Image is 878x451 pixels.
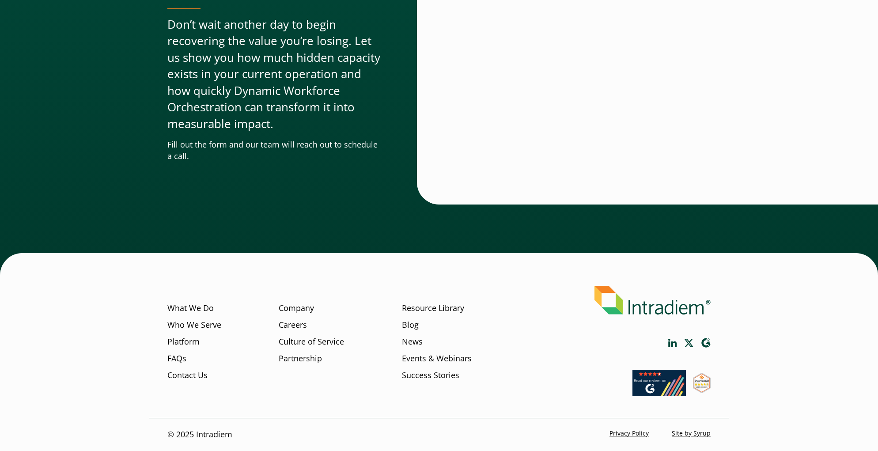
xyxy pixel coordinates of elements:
a: Link opens in a new window [668,339,677,347]
a: Careers [279,319,307,331]
img: Read our reviews on G2 [632,370,686,396]
a: Site by Syrup [672,429,711,437]
a: Who We Serve [167,319,221,331]
a: Events & Webinars [402,352,472,364]
a: Partnership [279,352,322,364]
p: Don’t wait another day to begin recovering the value you’re losing. Let us show you how much hidd... [167,16,382,132]
a: What We Do [167,303,214,314]
a: FAQs [167,352,186,364]
a: Contact Us [167,369,208,381]
a: Link opens in a new window [684,339,694,347]
img: SourceForge User Reviews [693,373,711,393]
a: Resource Library [402,303,464,314]
img: Intradiem [594,286,711,315]
a: Privacy Policy [609,429,649,437]
a: Platform [167,336,200,348]
a: Culture of Service [279,336,344,348]
p: © 2025 Intradiem [167,429,232,440]
a: Link opens in a new window [693,385,711,395]
a: Blog [402,319,419,331]
p: Fill out the form and our team will reach out to schedule a call. [167,139,382,162]
a: News [402,336,423,348]
a: Link opens in a new window [701,338,711,348]
a: Company [279,303,314,314]
a: Link opens in a new window [632,388,686,398]
a: Success Stories [402,369,459,381]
